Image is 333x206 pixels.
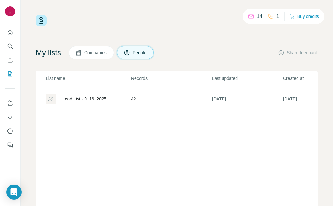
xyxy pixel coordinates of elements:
[276,13,279,20] p: 1
[62,96,106,102] div: Lead List - 9_16_2025
[5,40,15,52] button: Search
[257,13,262,20] p: 14
[5,98,15,109] button: Use Surfe on LinkedIn
[5,112,15,123] button: Use Surfe API
[5,27,15,38] button: Quick start
[212,86,283,112] td: [DATE]
[84,50,107,56] span: Companies
[131,86,212,112] td: 42
[5,6,15,16] img: Avatar
[46,75,130,82] p: List name
[5,54,15,66] button: Enrich CSV
[6,185,22,200] div: Open Intercom Messenger
[212,75,282,82] p: Last updated
[131,75,211,82] p: Records
[36,15,47,26] img: Surfe Logo
[5,68,15,80] button: My lists
[5,125,15,137] button: Dashboard
[36,48,61,58] h4: My lists
[133,50,147,56] span: People
[290,12,319,21] button: Buy credits
[5,139,15,151] button: Feedback
[278,50,318,56] button: Share feedback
